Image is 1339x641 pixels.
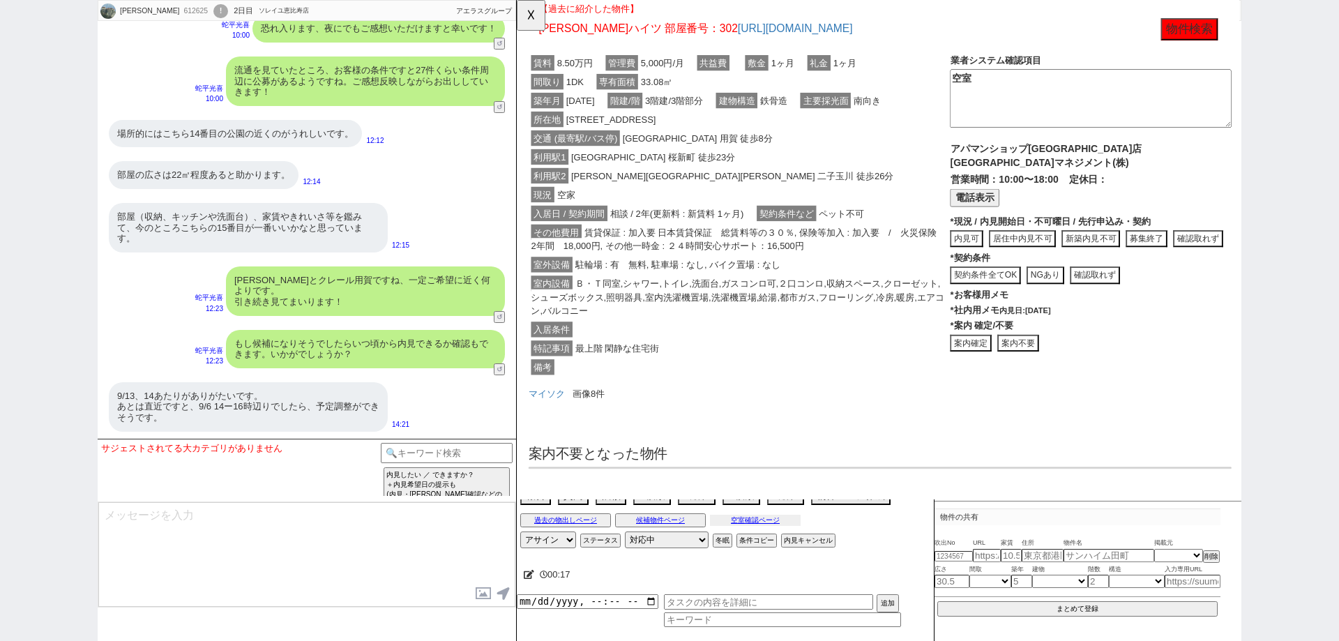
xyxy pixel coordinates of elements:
[195,303,223,315] p: 12:23
[548,287,589,306] button: NGあり
[40,201,66,218] span: 空家
[213,4,228,18] div: !
[15,181,56,197] span: 利用駅2
[710,515,801,526] button: 空室確認ページ
[713,534,732,548] button: 冬眠
[1001,538,1022,549] span: 家賃
[781,534,835,548] button: 内見キャンセル
[312,59,338,76] span: 礼金
[118,6,179,17] div: [PERSON_NAME]
[1064,538,1154,549] span: 物件名
[222,20,250,31] p: 蛇平光喜
[466,231,769,245] p: * 現況 / 内見開始日・不可曜日 / 先行申込み・契約
[109,203,388,252] div: 部屋（収納、キッチンや洗面台）、家賃やきれいさ等を鑑みて、今のところこちらの15番目が一番いいかなと思っています。
[15,241,70,258] span: その他費用
[359,100,394,116] span: 南向き
[305,100,359,116] span: 主要採光面
[135,100,203,116] span: 3階建/3階部分
[1011,575,1032,588] input: 5
[245,59,271,76] span: 敷金
[259,6,309,17] div: ソレイユ恵比寿店
[494,363,505,375] button: ↺
[466,287,542,306] button: 契約条件全てOK
[15,346,60,363] span: 入居条件
[1088,575,1109,588] input: 2
[1165,575,1220,588] input: https://suumo.jp/chintai/jnc_000022489271
[24,2,757,16] p: 【過去に紹介した物件】
[693,20,754,43] button: 物件検索
[195,292,223,303] p: 蛇平光喜
[1064,549,1154,562] input: サンハイム田町
[195,93,223,105] p: 10:00
[130,59,183,76] span: 5,000円/月
[586,248,649,266] button: 新築内見不可
[15,160,56,177] span: 利用駅1
[130,80,170,96] span: 33.08㎡
[935,551,973,561] input: 1234567
[366,135,384,146] p: 12:12
[15,140,111,157] span: 交通 (最寄駅/バス停)
[15,276,60,293] span: 室外設備
[214,100,259,116] span: 建物構造
[1203,550,1220,563] button: 削除
[1022,538,1064,549] span: 住所
[60,276,287,293] span: 駐輪場 : 有 無料, 駐車場 : なし, バイク置場 : なし
[15,386,40,403] span: 備考
[109,161,298,189] div: 部屋の広さは22㎡程度あると助かります。
[706,248,759,266] button: 確認取れず
[392,240,409,251] p: 12:15
[508,248,580,266] button: 居住中内見不可
[60,366,156,383] span: 最上階 閑静な住宅街
[580,534,621,548] button: ステータス
[258,221,322,238] span: 契約条件など
[50,120,152,137] span: [STREET_ADDRESS]
[466,203,519,222] button: 電話表示
[595,287,649,306] button: 確認取れず
[392,419,409,430] p: 14:21
[15,80,50,96] span: 間取り
[973,538,1001,549] span: URL
[935,564,969,575] span: 広さ
[937,601,1218,617] button: まとめて登録
[466,343,769,357] p: *案内 確定/不要
[15,120,50,137] span: 所在地
[98,221,247,238] span: 相談 / 2年(更新料 : 新賃料 1ヶ月)
[179,6,211,17] div: 612625
[238,24,361,38] a: [URL][DOMAIN_NAME]
[466,310,769,324] p: * お客様用メモ
[384,467,510,512] button: 内見したい ／ できますか？ ＋内見希望日の提示も (内見・[PERSON_NAME]確認などの希望)
[466,360,510,379] button: 案内確定
[109,120,362,148] div: 場所的にはこちら14番目の公園の近くのがうれしいです。
[195,345,223,356] p: 蛇平光喜
[96,59,130,76] span: 管理費
[1109,564,1165,575] span: 構造
[15,366,60,383] span: 特記事項
[13,478,769,499] p: 案内不要となった物件
[935,538,973,549] span: 吹出No
[226,266,505,316] div: [PERSON_NAME]とクレール用賀ですね、一定ご希望に近く何よりです。 引き続き見てまいります！
[234,6,253,17] div: 2日目
[303,176,320,188] p: 12:14
[935,508,1220,525] p: 物件の共有
[100,3,116,19] img: 0m0740641172511424793407ca858606c991441210ae61
[226,330,505,368] div: もし候補になりそうでしたらいつ頃から内見できるか確認もできます。いかがでしょうか？
[877,594,899,612] button: 追加
[1165,564,1220,575] span: 入力専用URL
[226,56,505,106] div: 流通を見ていたところ、お客様の条件ですと27件くらい条件周辺に公募があるようですね。ご感想反映しながらお出ししていきます！
[494,101,505,113] button: ↺
[15,100,50,116] span: 築年月
[338,59,368,76] span: 1ヶ月
[593,186,635,200] span: 定休日：
[222,30,250,41] p: 10:00
[86,80,130,96] span: 専有面積
[1088,564,1109,575] span: 階数
[520,513,611,527] button: 過去の物出しページ
[259,100,294,116] span: 鉄骨造
[969,564,1011,575] span: 間取
[615,513,706,527] button: 候補物件ページ
[109,382,388,432] div: 9/13、14あたりがありがたいです。 あとは直近ですと、9/6 14ー16時辺りでしたら、予定調整ができそうです。
[322,221,377,238] span: ペット不可
[736,534,777,548] button: 条件コピー
[195,356,223,367] p: 12:23
[1032,564,1088,575] span: 建物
